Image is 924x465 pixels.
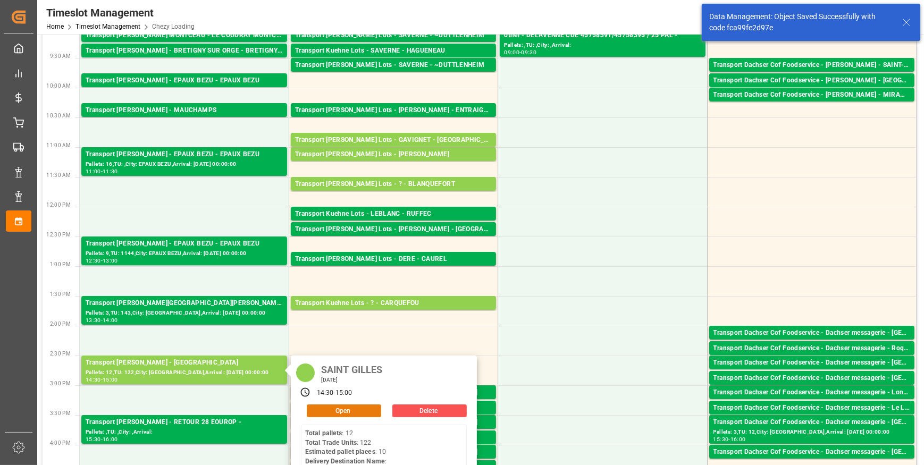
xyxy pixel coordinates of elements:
div: - [101,437,103,442]
div: Pallets: ,TU: 44,City: ~[GEOGRAPHIC_DATA],Arrival: [DATE] 00:00:00 [295,41,492,50]
b: Total Trade Units [305,439,357,446]
div: Transport Dachser Cof Foodservice - Dachser messagerie - [GEOGRAPHIC_DATA] [713,417,910,428]
div: - [101,377,103,382]
span: 12:30 PM [46,232,71,238]
span: 11:30 AM [46,172,71,178]
div: 12:30 [86,258,101,263]
div: Pallets: ,TU: 2376,City: EPAUX BEZU,Arrival: [DATE] 00:00:00 [86,86,283,95]
span: 1:00 PM [50,261,71,267]
div: Pallets: 12,TU: 122,City: [GEOGRAPHIC_DATA],Arrival: [DATE] 00:00:00 [86,368,283,377]
div: other - DELAVENNE CDE 45758391/45758395 / 25 PAL - [504,30,701,41]
div: 11:30 [103,169,118,174]
div: Pallets: 2,TU: 80,City: ~[GEOGRAPHIC_DATA],Arrival: [DATE] 00:00:00 [295,71,492,80]
div: Transport [PERSON_NAME] Lots - [PERSON_NAME] [295,149,492,160]
div: Timeslot Management [46,5,195,21]
div: - [101,258,103,263]
button: Open [307,404,381,417]
div: Transport [PERSON_NAME] - MAUCHAMPS [86,105,283,116]
a: Home [46,23,64,30]
b: Delivery Destination Name [305,458,385,465]
div: Pallets: ,TU: ,City: ,Arrival: [504,41,701,50]
div: Transport [PERSON_NAME] Lots - GAVIGNET - [GEOGRAPHIC_DATA] [295,135,492,146]
div: Pallets: 1,TU: 38,City: Longny au Perche,Arrival: [DATE] 00:00:00 [713,398,910,407]
div: Transport Dachser Cof Foodservice - Dachser messagerie - Longny au Perche [713,387,910,398]
button: Delete [392,404,467,417]
div: Transport Dachser Cof Foodservice - Dachser messagerie - [GEOGRAPHIC_DATA] [713,358,910,368]
div: SAINT GILLES [317,361,387,376]
div: Pallets: 16,TU: ,City: EPAUX BEZU,Arrival: [DATE] 00:00:00 [86,160,283,169]
div: Pallets: 7,TU: 554,City: [GEOGRAPHIC_DATA],Arrival: [DATE] 00:00:00 [295,146,492,155]
div: Transport [PERSON_NAME] - EPAUX BEZU - EPAUX BEZU [86,239,283,249]
div: Pallets: ,TU: 121,City: HAGUENEAU,Arrival: [DATE] 00:00:00 [295,56,492,65]
div: 09:00 [504,50,519,55]
div: Pallets: 8,TU: 25,City: [GEOGRAPHIC_DATA][PERSON_NAME],Arrival: [DATE] 00:00:00 [713,71,910,80]
div: Pallets: ,TU: 51,City: [GEOGRAPHIC_DATA],Arrival: [DATE] 00:00:00 [713,368,910,377]
div: Transport Dachser Cof Foodservice - Dachser messagerie - [GEOGRAPHIC_DATA] [713,328,910,339]
div: - [101,318,103,323]
div: Transport Kuehne Lots - LEBLANC - RUFFEC [295,209,492,219]
div: Pallets: ,TU: ,City: ,Arrival: [86,428,283,437]
div: - [101,169,103,174]
div: Transport Dachser Cof Foodservice - Dachser messagerie - Roquetas De Mar [713,343,910,354]
span: 1:30 PM [50,291,71,297]
div: Pallets: ,TU: 330,City: [GEOGRAPHIC_DATA],Arrival: [DATE] 00:00:00 [86,41,283,50]
div: - [519,50,521,55]
span: 4:00 PM [50,440,71,446]
div: Transport [PERSON_NAME] Lots - ? - BLANQUEFORT [295,179,492,190]
div: Pallets: 1,TU: 30,City: [GEOGRAPHIC_DATA],Arrival: [DATE] 00:00:00 [713,413,910,422]
span: 2:30 PM [50,351,71,357]
div: 15:00 [335,388,352,398]
div: 14:30 [317,388,334,398]
div: Transport Dachser Cof Foodservice - Dachser messagerie - [GEOGRAPHIC_DATA] [713,447,910,458]
div: Pallets: 3,TU: 143,City: [GEOGRAPHIC_DATA],Arrival: [DATE] 00:00:00 [86,309,283,318]
div: Transport [PERSON_NAME] Lots - SAVERNE - ~DUTTLENHEIM [295,30,492,41]
b: Estimated pallet places [305,448,375,455]
div: Transport [PERSON_NAME] - BRETIGNY SUR ORGE - BRETIGNY SUR ORGE [86,46,283,56]
div: 15:30 [86,437,101,442]
div: Transport [PERSON_NAME] - [GEOGRAPHIC_DATA] [86,358,283,368]
span: 10:30 AM [46,113,71,119]
div: Transport Dachser Cof Foodservice - Dachser messagerie - [GEOGRAPHIC_DATA] [713,373,910,384]
span: 2:00 PM [50,321,71,327]
div: 11:00 [86,169,101,174]
div: Pallets: 1,TU: 741,City: RUFFEC,Arrival: [DATE] 00:00:00 [295,219,492,229]
div: Transport [PERSON_NAME] - EPAUX BEZU - EPAUX BEZU [86,75,283,86]
div: Pallets: 52,TU: 1172,City: [GEOGRAPHIC_DATA],Arrival: [DATE] 00:00:00 [86,116,283,125]
span: 10:00 AM [46,83,71,89]
div: Pallets: ,TU: 224,City: [GEOGRAPHIC_DATA],Arrival: [DATE] 00:00:00 [295,160,492,169]
div: Transport Dachser Cof Foodservice - [PERSON_NAME] - [GEOGRAPHIC_DATA] [713,75,910,86]
div: Transport Dachser Cof Foodservice - [PERSON_NAME] - MIRAMAS CEDEX [713,90,910,100]
div: Pallets: 23,TU: 117,City: [GEOGRAPHIC_DATA],Arrival: [DATE] 00:00:00 [295,265,492,274]
div: Pallets: 9,TU: 1144,City: EPAUX BEZU,Arrival: [DATE] 00:00:00 [86,249,283,258]
div: Transport [PERSON_NAME] Lots - SAVERNE - ~DUTTLENHEIM [295,60,492,71]
span: 3:30 PM [50,410,71,416]
div: 14:30 [86,377,101,382]
div: Pallets: 5,TU: 194,City: [GEOGRAPHIC_DATA],Arrival: [DATE] 00:00:00 [295,190,492,199]
div: Transport [PERSON_NAME] Lots - [PERSON_NAME] - [GEOGRAPHIC_DATA] [295,224,492,235]
div: 16:00 [730,437,746,442]
div: Transport [PERSON_NAME][GEOGRAPHIC_DATA][PERSON_NAME][GEOGRAPHIC_DATA][PERSON_NAME] [86,298,283,309]
span: 12:00 PM [46,202,71,208]
div: 16:00 [103,437,118,442]
div: Transport [PERSON_NAME] Lots - [PERSON_NAME] - ENTRAIGUES SUR LA SORGUE [295,105,492,116]
div: 15:30 [713,437,729,442]
div: - [333,388,335,398]
div: Pallets: ,TU: 95,City: [GEOGRAPHIC_DATA],Arrival: [DATE] 00:00:00 [713,354,910,363]
div: Transport Kuehne Lots - ? - CARQUEFOU [295,298,492,309]
div: Transport [PERSON_NAME] MONTCEAU - LE COUDRAY MONTCEAU [86,30,283,41]
div: Data Management: Object Saved Successfully with code fca99fe2d97e [709,11,892,33]
div: 14:00 [103,318,118,323]
div: Pallets: 2,TU: 16,City: MIRAMAS CEDEX,Arrival: [DATE] 00:00:00 [713,100,910,109]
div: [DATE] [317,376,387,384]
div: Pallets: ,TU: 381,City: [GEOGRAPHIC_DATA],Arrival: [DATE] 00:00:00 [295,235,492,244]
div: 13:00 [103,258,118,263]
span: 3:00 PM [50,381,71,386]
b: Total pallets [305,429,342,437]
div: 09:30 [521,50,536,55]
div: 13:30 [86,318,101,323]
div: Pallets: ,TU: 62,City: [GEOGRAPHIC_DATA],Arrival: [DATE] 00:00:00 [713,339,910,348]
a: Timeslot Management [75,23,140,30]
span: 11:00 AM [46,142,71,148]
div: Transport [PERSON_NAME] - EPAUX BEZU - EPAUX BEZU [86,149,283,160]
div: - [728,437,730,442]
